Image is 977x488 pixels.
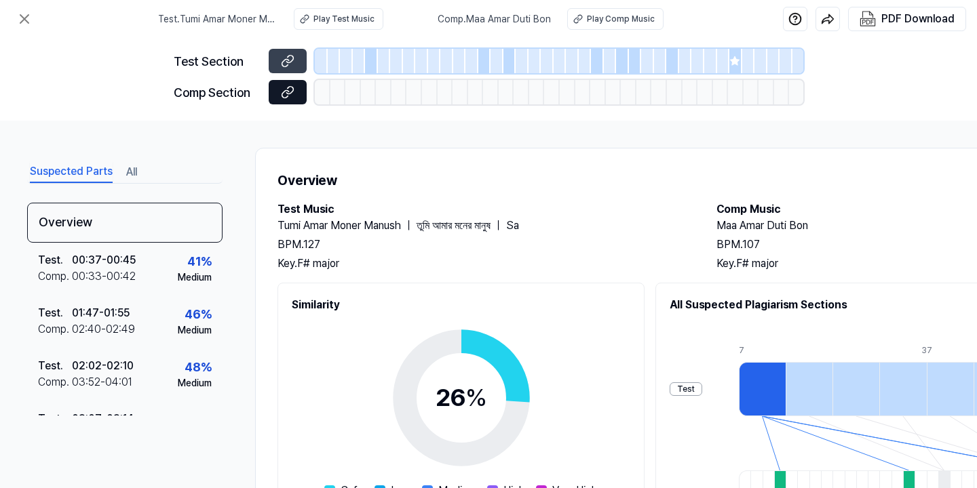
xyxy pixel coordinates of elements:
div: 00:37 - 00:45 [72,252,136,268]
div: 03:07 - 03:14 [72,411,134,427]
h2: Tumi Amar Moner Manush ｜ তুমি আমার মনের মানুষ ｜ Sa [277,218,689,234]
button: PDF Download [857,7,957,30]
h2: Test Music [277,201,689,218]
div: PDF Download [881,10,955,28]
div: 7 [739,344,786,357]
div: 00:33 - 00:42 [72,268,136,285]
div: Test . [38,358,72,374]
h2: Similarity [292,297,630,313]
div: 49 % [185,411,212,429]
button: All [126,161,137,183]
div: Medium [178,270,212,285]
div: Medium [178,323,212,338]
div: 01:47 - 01:55 [72,305,130,321]
div: 02:02 - 02:10 [72,358,134,374]
div: 48 % [185,358,212,376]
div: Overview [27,203,223,243]
div: Play Comp Music [587,13,655,25]
div: 26 [436,380,487,416]
div: 02:40 - 02:49 [72,321,135,338]
button: Play Test Music [294,8,383,30]
div: 37 [921,344,968,357]
div: Comp . [38,268,72,285]
img: share [821,12,835,26]
img: help [788,12,802,26]
div: Test . [38,411,72,427]
div: Test [670,382,702,396]
div: 41 % [187,252,212,270]
span: Comp . Maa Amar Duti Bon [438,12,551,26]
div: Test . [38,305,72,321]
button: Play Comp Music [567,8,664,30]
img: PDF Download [860,11,876,27]
div: Comp . [38,321,72,338]
div: Play Test Music [313,13,375,25]
div: Key. F# major [277,256,689,272]
div: Test . [38,252,72,268]
span: Test . Tumi Amar Moner Manush ｜ তুমি আমার মনের মানুষ ｜ Sa [158,12,277,26]
div: 03:52 - 04:01 [72,374,132,390]
span: % [465,383,487,412]
div: Medium [178,376,212,390]
div: Comp Section [174,83,261,102]
div: Comp . [38,374,72,390]
div: Test Section [174,52,261,70]
div: 46 % [185,305,212,323]
div: BPM. 127 [277,237,689,253]
button: Suspected Parts [30,161,113,183]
